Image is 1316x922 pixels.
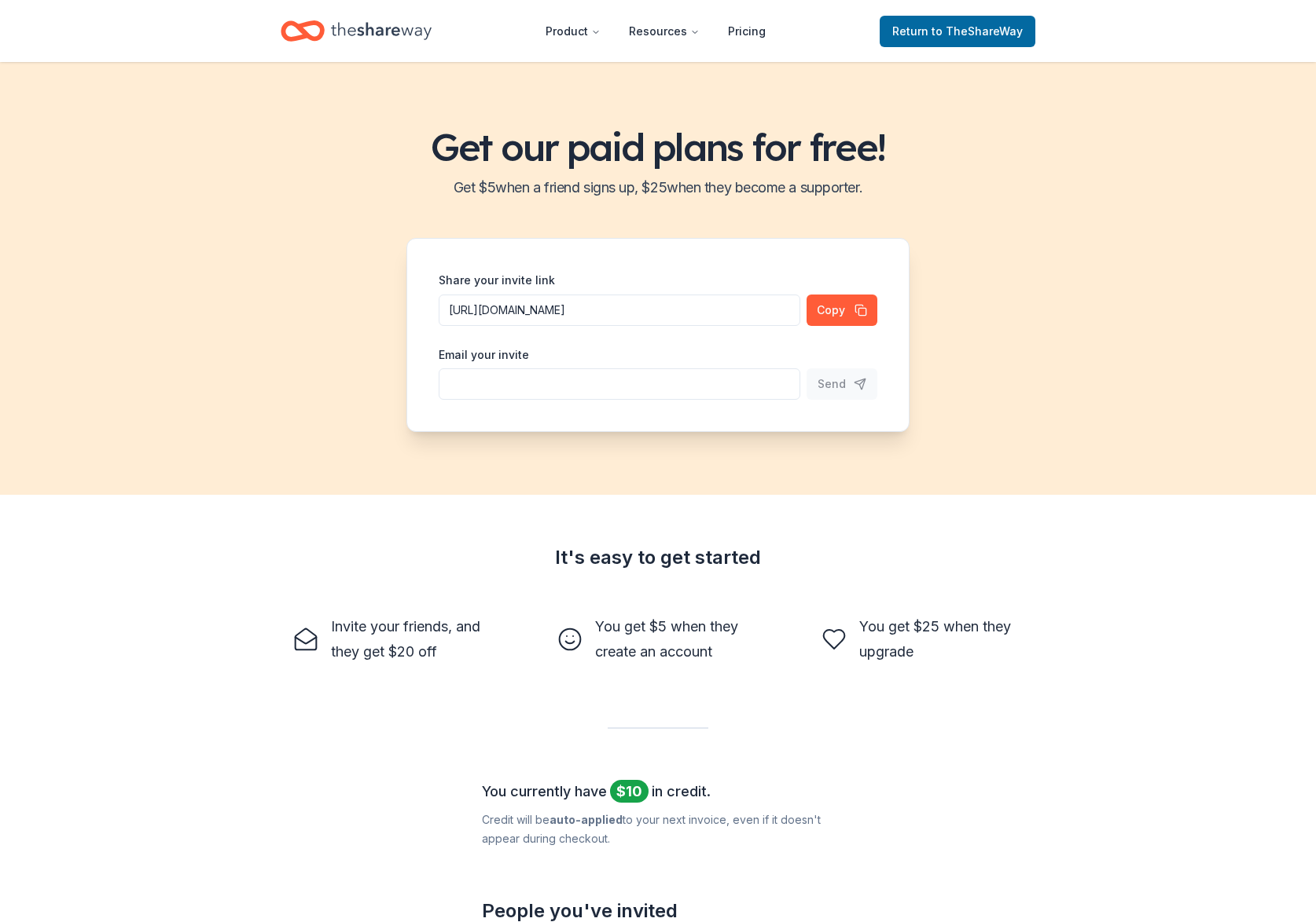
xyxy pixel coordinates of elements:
[533,16,613,47] button: Product
[19,125,1297,169] h1: Get our paid plans for free!
[550,813,623,826] b: auto-applied
[439,273,555,288] label: Share your invite link
[610,780,649,803] span: $ 10
[807,295,877,326] button: Copy
[595,614,759,664] div: You get $5 when they create an account
[892,22,1023,41] span: Return
[482,779,834,804] div: You currently have in credit.
[281,545,1035,570] div: It's easy to get started
[616,16,712,47] button: Resources
[281,13,432,49] a: Home
[859,614,1023,664] div: You get $25 when they upgrade
[533,13,778,49] nav: Main
[715,16,778,47] a: Pricing
[331,614,494,664] div: Invite your friends, and they get $20 off
[880,16,1035,47] a: Returnto TheShareWay
[482,810,834,848] div: Credit will be to your next invoice, even if it doesn ' t appear during checkout.
[932,24,1023,38] span: to TheShareWay
[439,347,529,363] label: Email your invite
[19,175,1297,200] h2: Get $ 5 when a friend signs up, $ 25 when they become a supporter.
